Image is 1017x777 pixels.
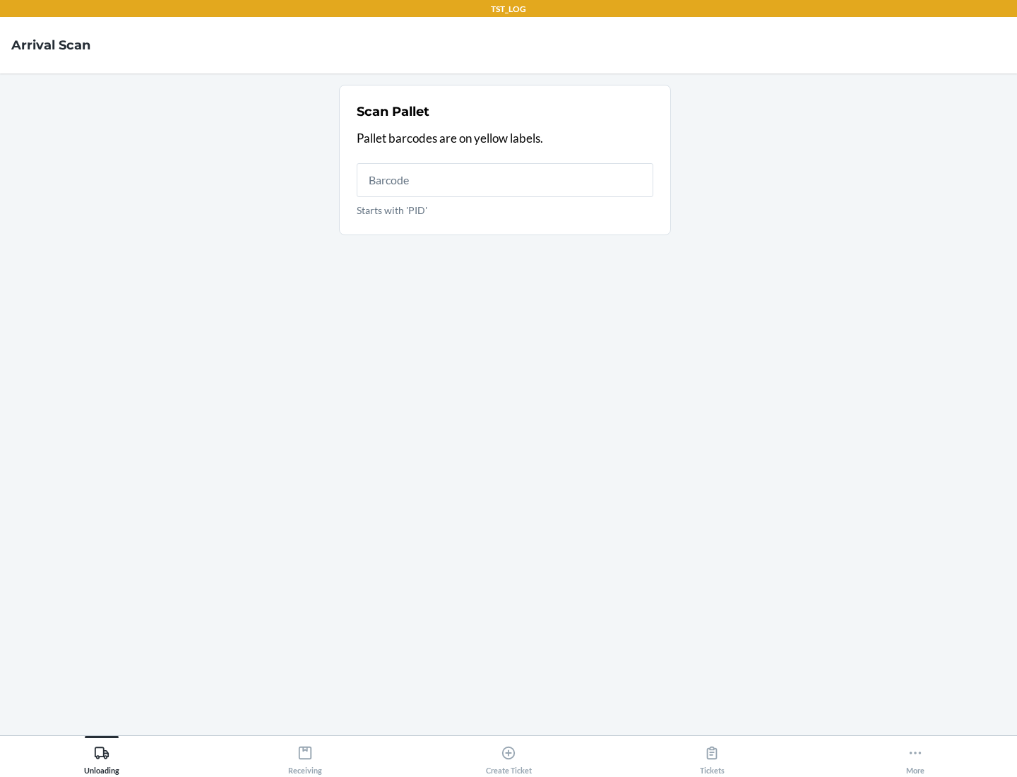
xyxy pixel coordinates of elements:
[906,740,924,775] div: More
[407,736,610,775] button: Create Ticket
[357,163,653,197] input: Starts with 'PID'
[814,736,1017,775] button: More
[491,3,526,16] p: TST_LOG
[11,36,90,54] h4: Arrival Scan
[357,102,429,121] h2: Scan Pallet
[357,203,653,218] p: Starts with 'PID'
[700,740,725,775] div: Tickets
[357,129,653,148] p: Pallet barcodes are on yellow labels.
[486,740,532,775] div: Create Ticket
[203,736,407,775] button: Receiving
[288,740,322,775] div: Receiving
[610,736,814,775] button: Tickets
[84,740,119,775] div: Unloading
